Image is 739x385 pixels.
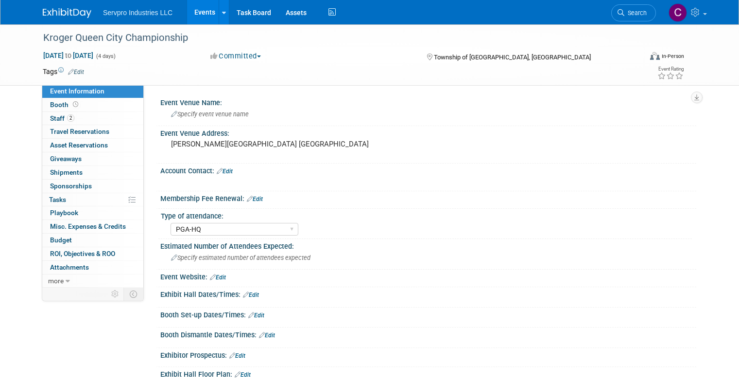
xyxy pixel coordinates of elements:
div: In-Person [661,53,684,60]
a: Sponsorships [42,180,143,193]
span: Budget [50,236,72,244]
a: Edit [229,352,245,359]
span: Asset Reservations [50,141,108,149]
a: more [42,275,143,288]
span: Township of [GEOGRAPHIC_DATA], [GEOGRAPHIC_DATA] [434,54,591,61]
span: more [48,277,64,285]
span: Search [624,9,647,17]
img: Format-Inperson.png [650,52,660,60]
a: Staff2 [42,112,143,125]
a: Playbook [42,206,143,220]
a: Edit [235,371,251,378]
button: Committed [207,51,265,61]
a: Edit [210,274,226,281]
a: Budget [42,234,143,247]
pre: [PERSON_NAME][GEOGRAPHIC_DATA] [GEOGRAPHIC_DATA] [171,140,373,148]
span: Servpro Industries LLC [103,9,172,17]
div: Booth Set-up Dates/Times: [160,308,696,320]
div: Type of attendance: [161,209,692,221]
div: Event Venue Name: [160,95,696,108]
span: Specify event venue name [171,110,249,118]
a: Search [611,4,656,21]
span: (4 days) [95,53,116,59]
a: Shipments [42,166,143,179]
span: Shipments [50,168,83,176]
span: Booth not reserved yet [71,101,80,108]
div: Event Venue Address: [160,126,696,138]
div: Event Rating [657,67,684,72]
a: Event Information [42,85,143,98]
span: Attachments [50,263,89,271]
span: Event Information [50,87,104,95]
div: Membership Fee Renewal: [160,191,696,204]
a: Travel Reservations [42,125,143,138]
td: Toggle Event Tabs [124,288,144,300]
a: Misc. Expenses & Credits [42,220,143,233]
a: Edit [68,69,84,75]
div: Kroger Queen City Championship [40,29,630,47]
span: Playbook [50,209,78,217]
a: Attachments [42,261,143,274]
span: Booth [50,101,80,109]
span: Misc. Expenses & Credits [50,222,126,230]
div: Event Website: [160,270,696,282]
span: [DATE] [DATE] [43,51,94,60]
div: Account Contact: [160,164,696,176]
span: Sponsorships [50,182,92,190]
div: Event Format [589,51,684,65]
img: ExhibitDay [43,8,91,18]
a: Tasks [42,193,143,206]
a: Giveaways [42,152,143,165]
span: Giveaways [50,155,82,163]
span: Travel Reservations [50,128,109,135]
span: Specify estimated number of attendees expected [171,254,310,261]
span: Staff [50,114,74,122]
div: Estimated Number of Attendees Expected: [160,239,696,251]
a: Edit [243,292,259,298]
span: to [64,52,73,59]
td: Personalize Event Tab Strip [107,288,124,300]
span: ROI, Objectives & ROO [50,250,115,257]
span: Tasks [49,196,66,203]
a: ROI, Objectives & ROO [42,247,143,260]
div: Exhibitor Prospectus: [160,348,696,361]
a: Asset Reservations [42,139,143,152]
span: 2 [67,114,74,122]
div: Exhibit Hall Dates/Times: [160,287,696,300]
td: Tags [43,67,84,76]
div: Exhibit Hall Floor Plan: [160,367,696,380]
a: Edit [247,196,263,202]
a: Edit [259,332,275,339]
img: Chris Chassagneux [669,3,687,22]
a: Edit [248,312,264,319]
div: Booth Dismantle Dates/Times: [160,328,696,340]
a: Booth [42,98,143,111]
a: Edit [217,168,233,175]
